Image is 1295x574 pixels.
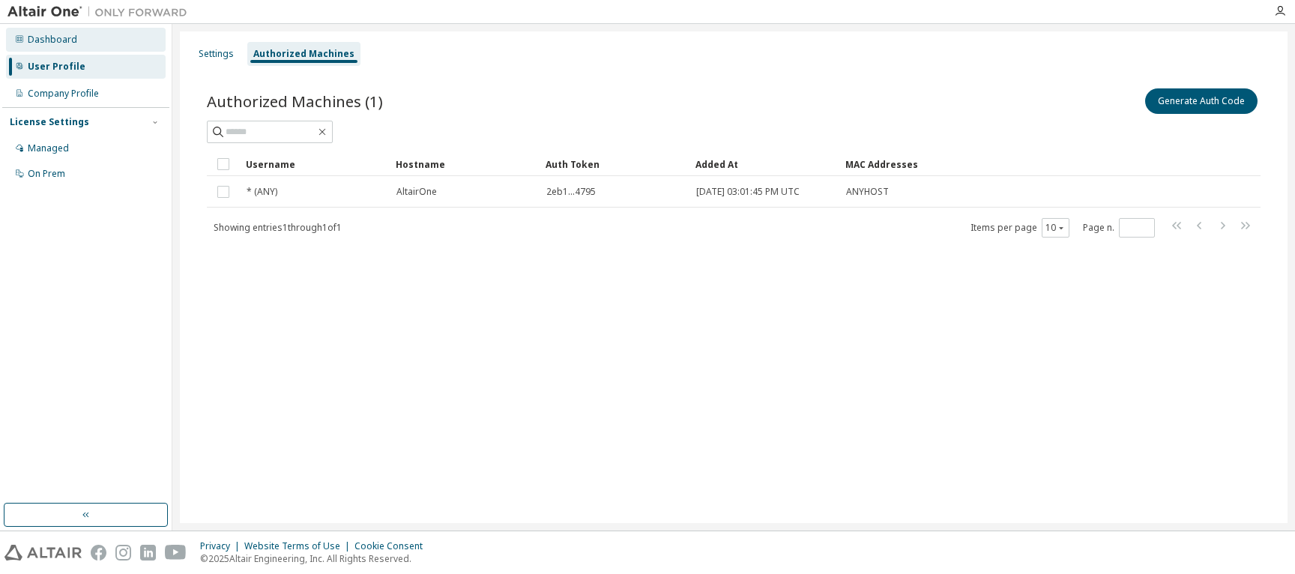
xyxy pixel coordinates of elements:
span: Authorized Machines (1) [207,91,383,112]
div: Authorized Machines [253,48,354,60]
button: 10 [1045,222,1066,234]
div: License Settings [10,116,89,128]
img: facebook.svg [91,545,106,561]
div: Cookie Consent [354,540,432,552]
div: Settings [199,48,234,60]
div: On Prem [28,168,65,180]
span: Items per page [971,218,1069,238]
div: Managed [28,142,69,154]
img: Altair One [7,4,195,19]
div: Dashboard [28,34,77,46]
div: Username [246,152,384,176]
img: linkedin.svg [140,545,156,561]
div: Hostname [396,152,534,176]
span: Page n. [1083,218,1155,238]
span: AltairOne [396,186,437,198]
button: Generate Auth Code [1145,88,1258,114]
div: Privacy [200,540,244,552]
img: youtube.svg [165,545,187,561]
span: [DATE] 03:01:45 PM UTC [696,186,800,198]
div: Company Profile [28,88,99,100]
div: Website Terms of Use [244,540,354,552]
div: User Profile [28,61,85,73]
span: * (ANY) [247,186,277,198]
div: MAC Addresses [845,152,1103,176]
span: ANYHOST [846,186,889,198]
span: Showing entries 1 through 1 of 1 [214,221,342,234]
span: 2eb1...4795 [546,186,596,198]
img: instagram.svg [115,545,131,561]
img: altair_logo.svg [4,545,82,561]
p: © 2025 Altair Engineering, Inc. All Rights Reserved. [200,552,432,565]
div: Added At [695,152,833,176]
div: Auth Token [546,152,683,176]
